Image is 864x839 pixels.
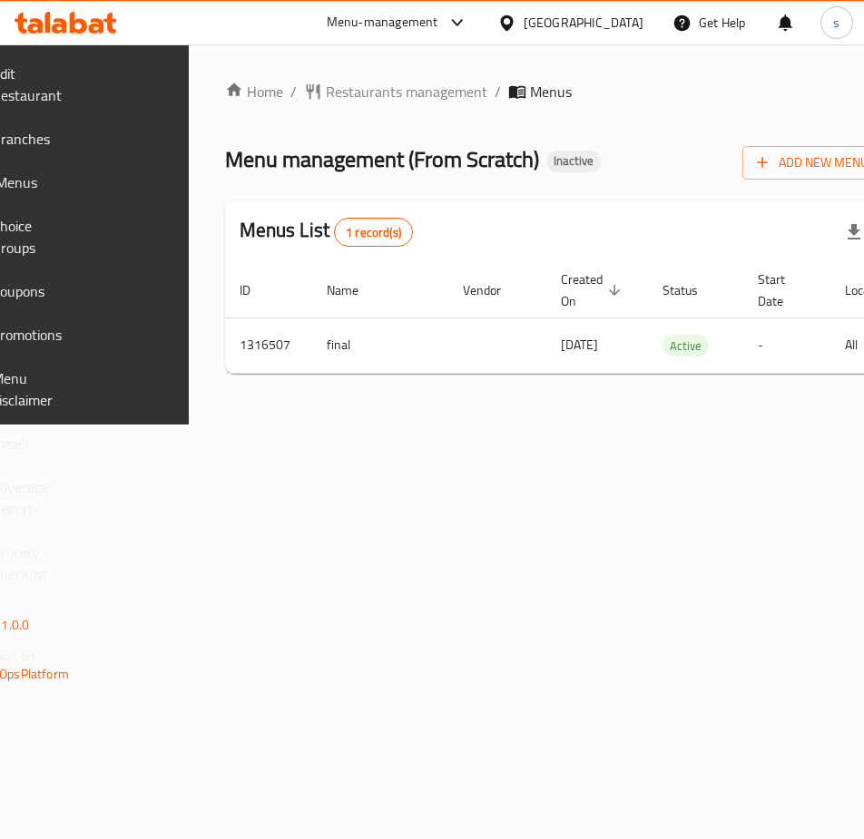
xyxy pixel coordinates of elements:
[495,81,501,102] li: /
[290,81,297,102] li: /
[561,268,626,312] span: Created On
[463,279,525,301] span: Vendor
[240,217,413,247] h2: Menus List
[334,218,413,247] div: Total records count
[663,336,709,356] span: Active
[663,279,722,301] span: Status
[524,13,643,33] div: [GEOGRAPHIC_DATA]
[1,613,29,637] span: 1.0.0
[225,81,283,102] a: Home
[327,12,438,34] div: Menu-management
[546,153,601,169] span: Inactive
[225,317,312,373] td: 1316507
[304,81,487,102] a: Restaurants management
[326,81,487,102] span: Restaurants management
[240,279,274,301] span: ID
[743,317,830,373] td: -
[335,224,412,241] span: 1 record(s)
[663,335,709,356] div: Active
[312,317,448,373] td: final
[530,81,572,102] span: Menus
[225,139,539,180] span: Menu management ( From Scratch )
[833,13,839,33] span: s
[758,268,809,312] span: Start Date
[561,333,598,356] span: [DATE]
[327,279,382,301] span: Name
